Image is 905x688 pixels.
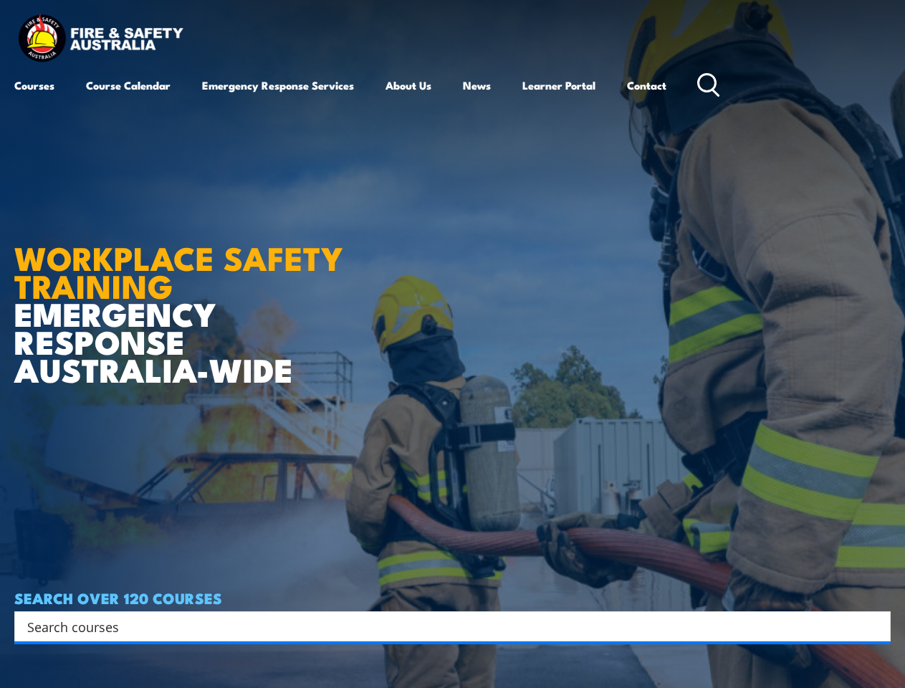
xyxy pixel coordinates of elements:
[86,68,171,102] a: Course Calendar
[14,590,891,606] h4: SEARCH OVER 120 COURSES
[14,207,365,383] h1: EMERGENCY RESPONSE AUSTRALIA-WIDE
[14,68,54,102] a: Courses
[14,232,343,310] strong: WORKPLACE SAFETY TRAINING
[463,68,491,102] a: News
[30,616,862,636] form: Search form
[27,616,859,637] input: Search input
[202,68,354,102] a: Emergency Response Services
[627,68,666,102] a: Contact
[522,68,595,102] a: Learner Portal
[386,68,431,102] a: About Us
[866,616,886,636] button: Search magnifier button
